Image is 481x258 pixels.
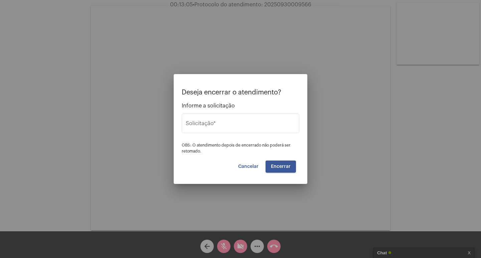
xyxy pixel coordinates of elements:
[182,89,299,96] p: Deseja encerrar o atendimento?
[182,143,291,153] span: OBS: O atendimento depois de encerrado não poderá ser retomado.
[182,103,299,109] span: Informe a solicitação
[233,161,264,173] button: Cancelar
[271,164,291,169] span: Encerrar
[266,161,296,173] button: Encerrar
[238,164,259,169] span: Cancelar
[186,122,295,128] input: Buscar solicitação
